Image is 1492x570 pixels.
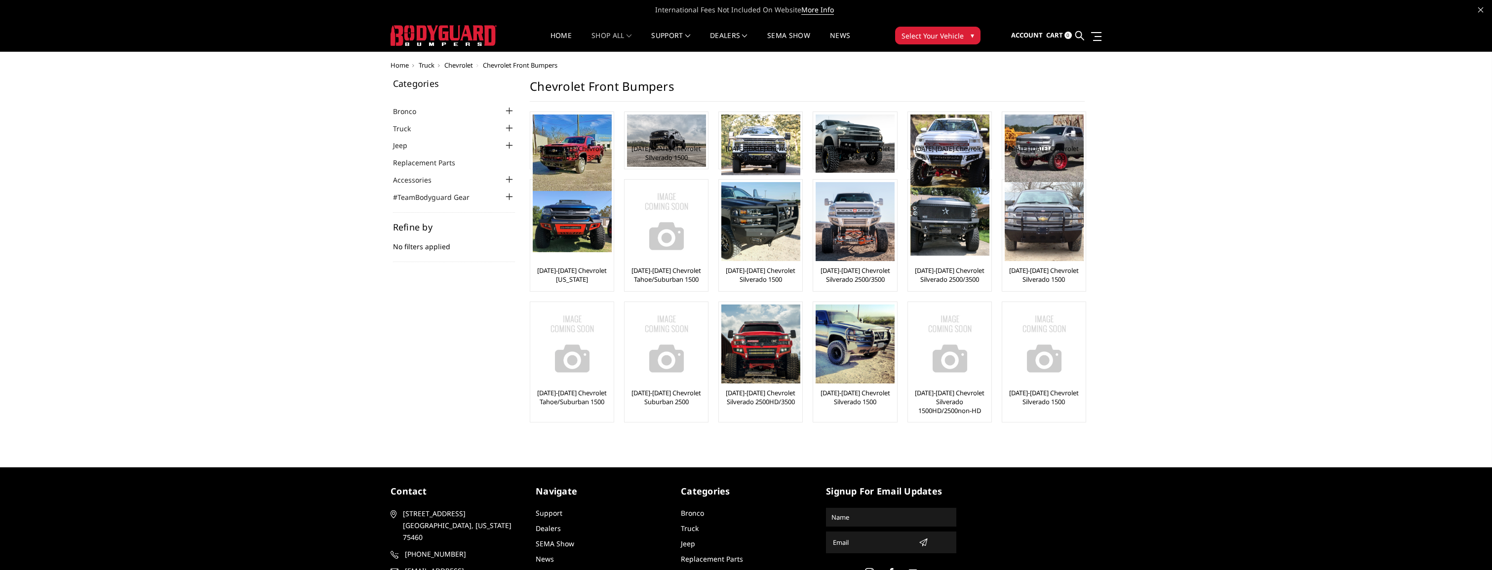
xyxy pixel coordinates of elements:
[721,266,800,284] a: [DATE]-[DATE] Chevrolet Silverado 1500
[681,524,699,533] a: Truck
[721,144,800,162] a: [DATE]-[DATE] Chevrolet Silverado 2500/3500
[550,32,572,51] a: Home
[483,61,557,70] span: Chevrolet Front Bumpers
[530,79,1085,102] h1: Chevrolet Front Bumpers
[403,508,517,543] span: [STREET_ADDRESS] [GEOGRAPHIC_DATA], [US_STATE] 75460
[419,61,434,70] a: Truck
[816,144,894,162] a: [DATE]-[DATE] Chevrolet Silverado 1500
[627,144,706,162] a: [DATE]-[DATE] Chevrolet Silverado 1500
[627,304,706,383] img: No Image
[627,304,706,383] a: No Image
[393,192,482,202] a: #TeamBodyguard Gear
[444,61,473,70] a: Chevrolet
[391,61,409,70] a: Home
[902,31,964,41] span: Select Your Vehicle
[536,554,554,564] a: News
[536,524,561,533] a: Dealers
[681,554,743,564] a: Replacement Parts
[816,388,894,406] a: [DATE]-[DATE] Chevrolet Silverado 1500
[627,388,706,406] a: [DATE]-[DATE] Chevrolet Suburban 2500
[827,509,955,525] input: Name
[533,266,611,284] a: [DATE]-[DATE] Chevrolet [US_STATE]
[393,140,420,151] a: Jeep
[536,485,666,498] h5: Navigate
[391,548,521,560] a: [PHONE_NUMBER]
[910,304,989,383] img: No Image
[895,27,981,44] button: Select Your Vehicle
[591,32,631,51] a: shop all
[681,508,704,518] a: Bronco
[910,388,989,415] a: [DATE]-[DATE] Chevrolet Silverado 1500HD/2500non-HD
[1011,31,1043,39] span: Account
[393,175,444,185] a: Accessories
[1005,304,1084,383] img: No Image
[533,144,611,162] a: [DATE]-[DATE] Chevrolet Silverado 2500/3500
[1046,22,1072,49] a: Cart 0
[971,30,974,40] span: ▾
[627,266,706,284] a: [DATE]-[DATE] Chevrolet Tahoe/Suburban 1500
[681,539,695,548] a: Jeep
[536,539,574,548] a: SEMA Show
[830,32,850,51] a: News
[393,79,515,88] h5: Categories
[627,182,706,261] img: No Image
[533,388,611,406] a: [DATE]-[DATE] Chevrolet Tahoe/Suburban 1500
[391,25,497,46] img: BODYGUARD BUMPERS
[393,223,515,231] h5: Refine by
[1046,31,1063,39] span: Cart
[393,123,423,134] a: Truck
[651,32,690,51] a: Support
[910,144,989,162] a: [DATE]-[DATE] Chevrolet Silverado 2500/3500
[826,485,956,498] h5: signup for email updates
[910,266,989,284] a: [DATE]-[DATE] Chevrolet Silverado 2500/3500
[533,304,611,383] a: No Image
[393,157,468,168] a: Replacement Parts
[1005,388,1083,406] a: [DATE]-[DATE] Chevrolet Silverado 1500
[816,266,894,284] a: [DATE]-[DATE] Chevrolet Silverado 2500/3500
[627,182,706,261] a: No Image
[681,485,811,498] h5: Categories
[391,485,521,498] h5: contact
[1005,304,1083,383] a: No Image
[1011,22,1043,49] a: Account
[710,32,747,51] a: Dealers
[829,534,915,550] input: Email
[1005,144,1083,162] a: [DATE]-[DATE] Chevrolet Silverado 1500
[393,223,515,262] div: No filters applied
[721,388,800,406] a: [DATE]-[DATE] Chevrolet Silverado 2500HD/3500
[536,508,562,518] a: Support
[533,304,612,383] img: No Image
[1064,32,1072,39] span: 0
[405,548,519,560] span: [PHONE_NUMBER]
[801,5,834,15] a: More Info
[393,106,429,116] a: Bronco
[767,32,810,51] a: SEMA Show
[1005,266,1083,284] a: [DATE]-[DATE] Chevrolet Silverado 1500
